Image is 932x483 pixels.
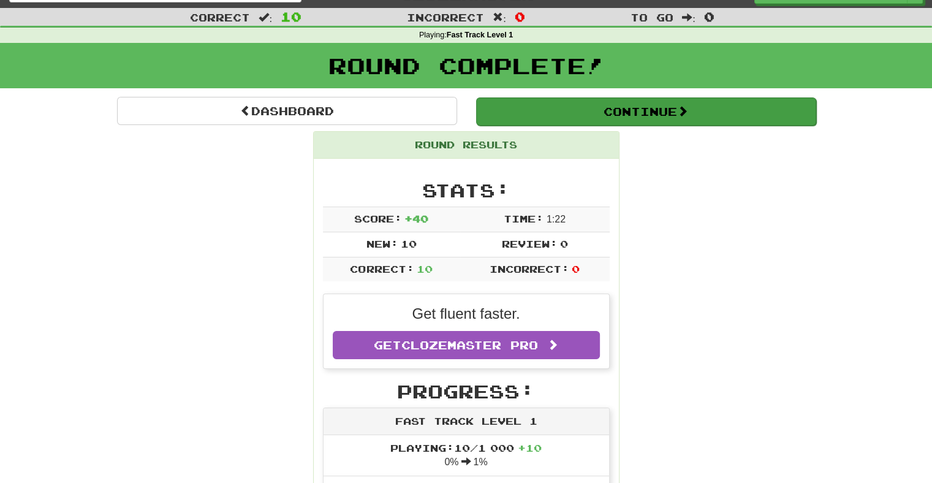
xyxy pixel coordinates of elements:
[401,238,417,249] span: 10
[404,213,428,224] span: + 40
[401,338,538,352] span: Clozemaster Pro
[323,180,610,200] h2: Stats:
[324,435,609,477] li: 0% 1%
[515,9,525,24] span: 0
[323,381,610,401] h2: Progress:
[518,442,542,454] span: + 10
[354,213,402,224] span: Score:
[490,263,569,275] span: Incorrect:
[476,97,816,126] button: Continue
[704,9,714,24] span: 0
[682,12,695,23] span: :
[560,238,568,249] span: 0
[447,31,513,39] strong: Fast Track Level 1
[117,97,457,125] a: Dashboard
[572,263,580,275] span: 0
[324,408,609,435] div: Fast Track Level 1
[259,12,272,23] span: :
[366,238,398,249] span: New:
[631,11,673,23] span: To go
[4,53,928,78] h1: Round Complete!
[493,12,506,23] span: :
[333,303,600,324] p: Get fluent faster.
[190,11,250,23] span: Correct
[504,213,544,224] span: Time:
[501,238,557,249] span: Review:
[314,132,619,159] div: Round Results
[390,442,542,454] span: Playing: 10 / 1 000
[407,11,484,23] span: Incorrect
[417,263,433,275] span: 10
[547,214,566,224] span: 1 : 22
[350,263,414,275] span: Correct:
[281,9,301,24] span: 10
[333,331,600,359] a: GetClozemaster Pro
